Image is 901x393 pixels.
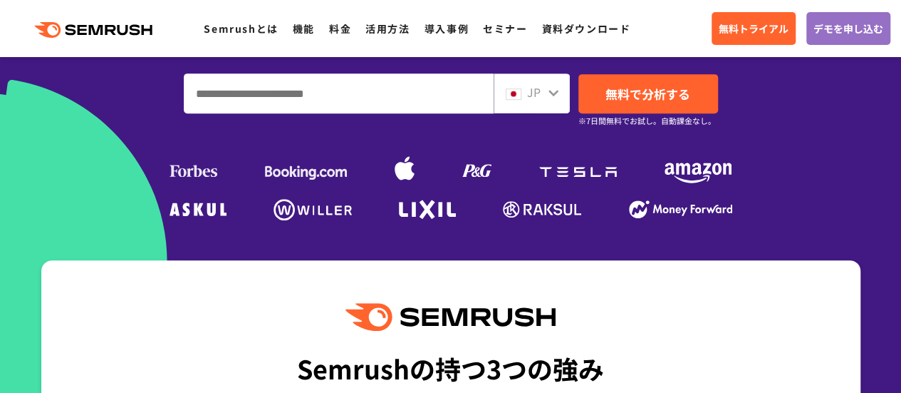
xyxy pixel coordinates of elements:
a: 料金 [329,21,351,36]
a: 無料トライアル [712,12,796,45]
a: 導入事例 [425,21,469,36]
a: 無料で分析する [578,74,718,113]
span: 無料トライアル [719,21,788,36]
small: ※7日間無料でお試し。自動課金なし。 [578,114,716,128]
a: セミナー [483,21,527,36]
img: Semrush [345,303,555,331]
a: 活用方法 [365,21,410,36]
input: ドメイン、キーワードまたはURLを入力してください [184,74,493,113]
a: デモを申し込む [806,12,890,45]
a: 機能 [293,21,315,36]
span: 無料で分析する [605,85,690,103]
span: デモを申し込む [813,21,883,36]
span: JP [527,83,541,101]
a: 資料ダウンロード [541,21,630,36]
a: Semrushとは [204,21,278,36]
